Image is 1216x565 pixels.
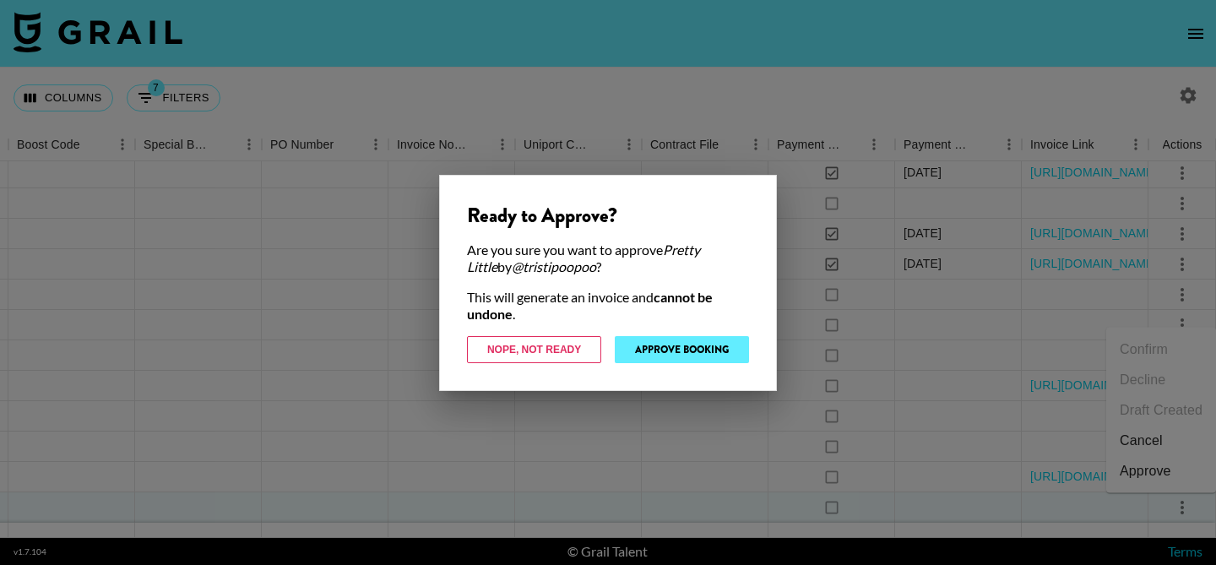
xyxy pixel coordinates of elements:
button: Nope, Not Ready [467,336,601,363]
em: @ tristipoopoo [512,258,596,274]
div: Are you sure you want to approve by ? [467,242,749,275]
strong: cannot be undone [467,289,713,322]
div: Ready to Approve? [467,203,749,228]
em: Pretty Little [467,242,700,274]
div: This will generate an invoice and . [467,289,749,323]
button: Approve Booking [615,336,749,363]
